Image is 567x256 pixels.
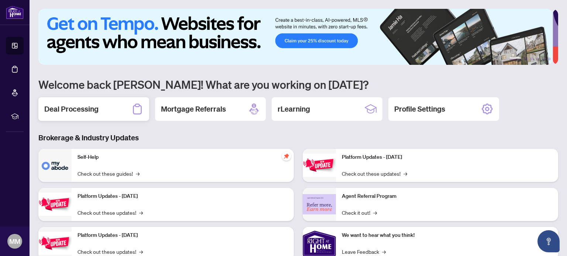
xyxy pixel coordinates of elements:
p: Platform Updates - [DATE] [78,231,288,239]
h2: Mortgage Referrals [161,104,226,114]
button: 6 [548,57,551,60]
button: 1 [509,57,521,60]
img: Platform Updates - July 21, 2025 [38,232,72,255]
h2: Deal Processing [44,104,99,114]
h1: Welcome back [PERSON_NAME]! What are you working on [DATE]? [38,77,558,91]
button: 4 [536,57,539,60]
a: Check it out!→ [342,208,377,217]
button: 5 [542,57,545,60]
p: Platform Updates - [DATE] [78,192,288,200]
p: Self-Help [78,153,288,161]
a: Check out these guides!→ [78,169,140,178]
span: MM [9,236,20,246]
h2: Profile Settings [394,104,445,114]
a: Check out these updates!→ [78,248,143,256]
span: pushpin [282,152,291,161]
span: → [373,208,377,217]
button: Open asap [537,230,560,252]
img: Self-Help [38,149,72,182]
img: Platform Updates - June 23, 2025 [303,154,336,177]
p: We want to hear what you think! [342,231,552,239]
span: → [139,208,143,217]
button: 2 [524,57,527,60]
button: 3 [530,57,533,60]
h3: Brokerage & Industry Updates [38,133,558,143]
a: Leave Feedback→ [342,248,386,256]
p: Agent Referral Program [342,192,552,200]
img: Platform Updates - September 16, 2025 [38,193,72,216]
span: → [136,169,140,178]
p: Platform Updates - [DATE] [342,153,552,161]
a: Check out these updates!→ [342,169,407,178]
span: → [382,248,386,256]
span: → [139,248,143,256]
a: Check out these updates!→ [78,208,143,217]
img: Agent Referral Program [303,194,336,214]
img: logo [6,6,24,19]
span: → [403,169,407,178]
img: Slide 0 [38,9,553,65]
h2: rLearning [278,104,310,114]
